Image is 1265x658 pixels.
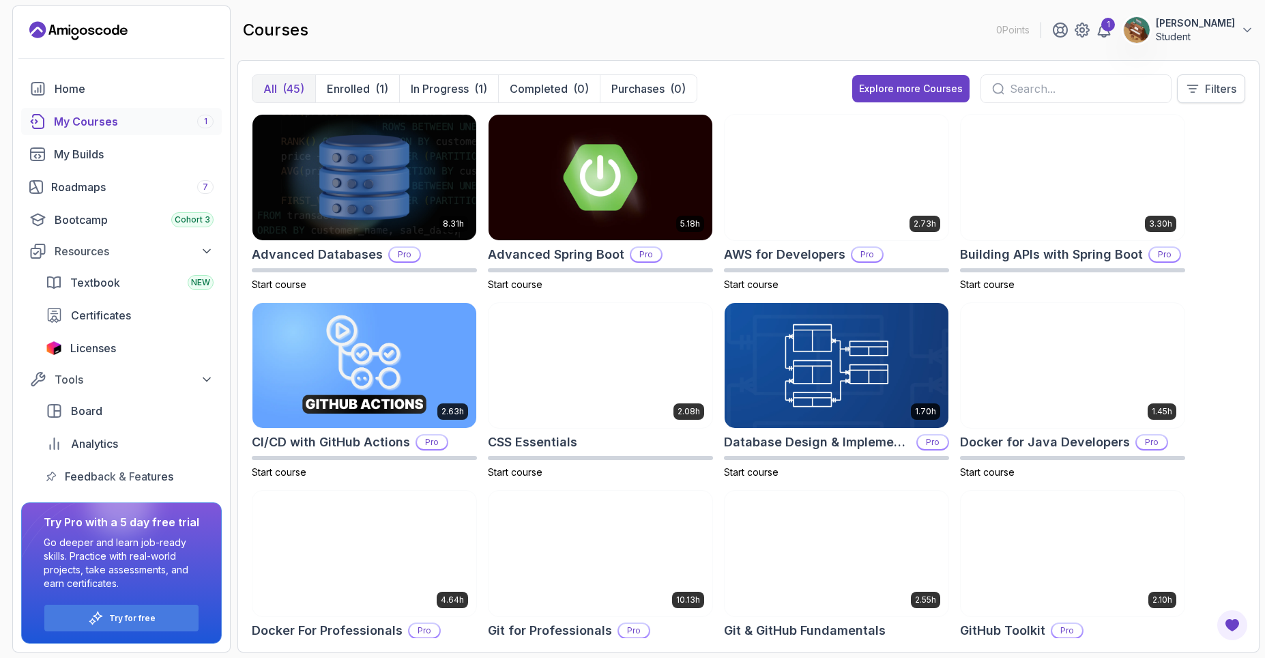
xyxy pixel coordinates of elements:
[724,245,845,264] h2: AWS for Developers
[724,433,911,452] h2: Database Design & Implementation
[21,141,222,168] a: builds
[441,406,464,417] p: 2.63h
[441,595,464,605] p: 4.64h
[1096,22,1112,38] a: 1
[631,248,661,261] p: Pro
[252,433,410,452] h2: CI/CD with GitHub Actions
[498,75,600,102] button: Completed(0)
[38,397,222,425] a: board
[109,613,156,624] a: Try for free
[399,75,498,102] button: In Progress(1)
[38,463,222,490] a: feedback
[175,214,210,225] span: Cohort 3
[252,303,476,429] img: CI/CD with GitHub Actions card
[724,466,779,478] span: Start course
[960,621,1045,640] h2: GitHub Toolkit
[1156,30,1235,44] p: Student
[1124,17,1150,43] img: user profile image
[961,115,1184,240] img: Building APIs with Spring Boot card
[21,108,222,135] a: courses
[488,245,624,264] h2: Advanced Spring Boot
[71,307,131,324] span: Certificates
[1137,435,1167,449] p: Pro
[961,303,1184,429] img: Docker for Java Developers card
[21,239,222,263] button: Resources
[600,75,697,102] button: Purchases(0)
[55,81,214,97] div: Home
[474,81,487,97] div: (1)
[263,81,277,97] p: All
[21,206,222,233] a: bootcamp
[489,115,712,240] img: Advanced Spring Boot card
[918,435,948,449] p: Pro
[21,173,222,201] a: roadmaps
[44,604,199,632] button: Try for free
[203,182,208,192] span: 7
[510,81,568,97] p: Completed
[55,371,214,388] div: Tools
[375,81,388,97] div: (1)
[38,269,222,296] a: textbook
[725,303,948,429] img: Database Design & Implementation card
[611,81,665,97] p: Purchases
[21,75,222,102] a: home
[70,340,116,356] span: Licenses
[252,75,315,102] button: All(45)
[1149,218,1172,229] p: 3.30h
[71,435,118,452] span: Analytics
[670,81,686,97] div: (0)
[488,433,577,452] h2: CSS Essentials
[252,466,306,478] span: Start course
[411,81,469,97] p: In Progress
[54,113,214,130] div: My Courses
[71,403,102,419] span: Board
[243,19,308,41] h2: courses
[1156,16,1235,30] p: [PERSON_NAME]
[960,466,1015,478] span: Start course
[21,367,222,392] button: Tools
[725,491,948,616] img: Git & GitHub Fundamentals card
[678,406,700,417] p: 2.08h
[1177,74,1245,103] button: Filters
[65,468,173,485] span: Feedback & Features
[489,491,712,616] img: Git for Professionals card
[1150,248,1180,261] p: Pro
[724,278,779,290] span: Start course
[252,491,476,616] img: Docker For Professionals card
[1205,81,1236,97] p: Filters
[282,81,304,97] div: (45)
[1152,406,1172,417] p: 1.45h
[252,115,476,240] img: Advanced Databases card
[1052,624,1082,638] p: Pro
[859,82,963,96] div: Explore more Courses
[619,624,649,638] p: Pro
[315,75,399,102] button: Enrolled(1)
[725,115,948,240] img: AWS for Developers card
[252,245,383,264] h2: Advanced Databases
[960,245,1143,264] h2: Building APIs with Spring Boot
[852,248,882,261] p: Pro
[204,116,207,127] span: 1
[680,218,700,229] p: 5.18h
[1152,595,1172,605] p: 2.10h
[852,75,970,102] button: Explore more Courses
[55,243,214,259] div: Resources
[51,179,214,195] div: Roadmaps
[488,621,612,640] h2: Git for Professionals
[488,278,542,290] span: Start course
[489,303,712,429] img: CSS Essentials card
[327,81,370,97] p: Enrolled
[724,621,886,640] h2: Git & GitHub Fundamentals
[1216,609,1249,642] button: Open Feedback Button
[38,334,222,362] a: licenses
[390,248,420,261] p: Pro
[46,341,62,355] img: jetbrains icon
[915,595,936,605] p: 2.55h
[252,278,306,290] span: Start course
[44,536,199,590] p: Go deeper and learn job-ready skills. Practice with real-world projects, take assessments, and ea...
[38,430,222,457] a: analytics
[252,621,403,640] h2: Docker For Professionals
[961,491,1184,616] img: GitHub Toolkit card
